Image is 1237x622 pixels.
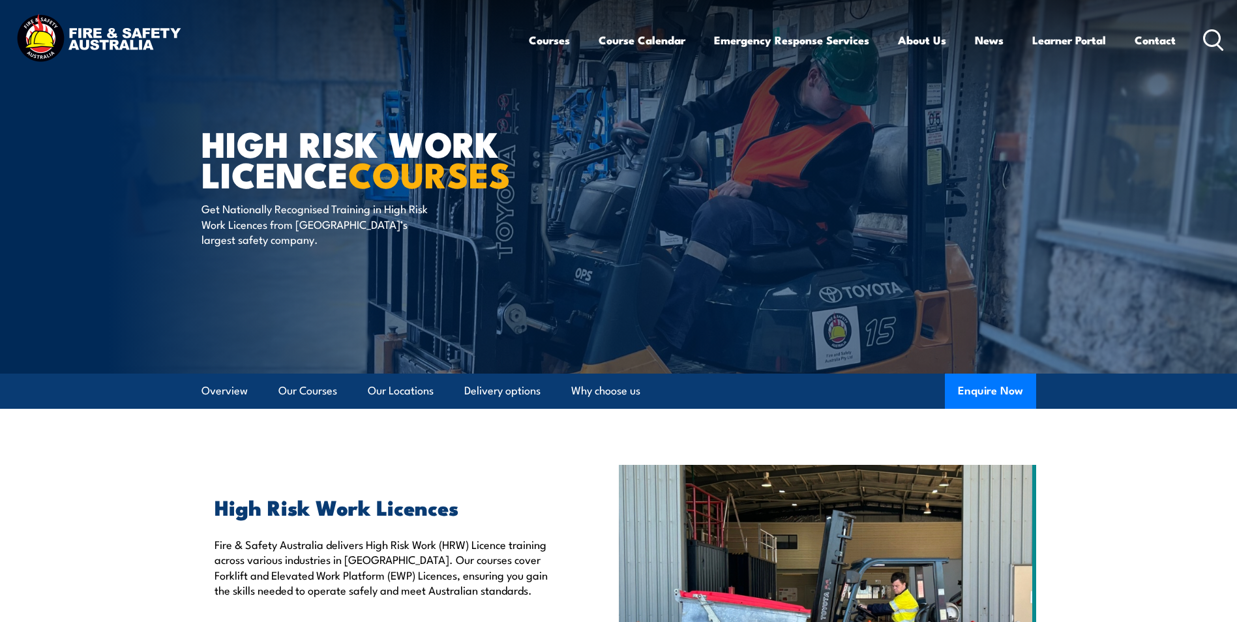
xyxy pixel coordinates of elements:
[201,374,248,408] a: Overview
[529,23,570,57] a: Courses
[714,23,869,57] a: Emergency Response Services
[201,128,524,188] h1: High Risk Work Licence
[599,23,685,57] a: Course Calendar
[201,201,440,246] p: Get Nationally Recognised Training in High Risk Work Licences from [GEOGRAPHIC_DATA]’s largest sa...
[898,23,946,57] a: About Us
[368,374,434,408] a: Our Locations
[975,23,1004,57] a: News
[1032,23,1106,57] a: Learner Portal
[945,374,1036,409] button: Enquire Now
[215,537,559,598] p: Fire & Safety Australia delivers High Risk Work (HRW) Licence training across various industries ...
[1135,23,1176,57] a: Contact
[278,374,337,408] a: Our Courses
[348,146,511,200] strong: COURSES
[464,374,541,408] a: Delivery options
[215,497,559,516] h2: High Risk Work Licences
[571,374,640,408] a: Why choose us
